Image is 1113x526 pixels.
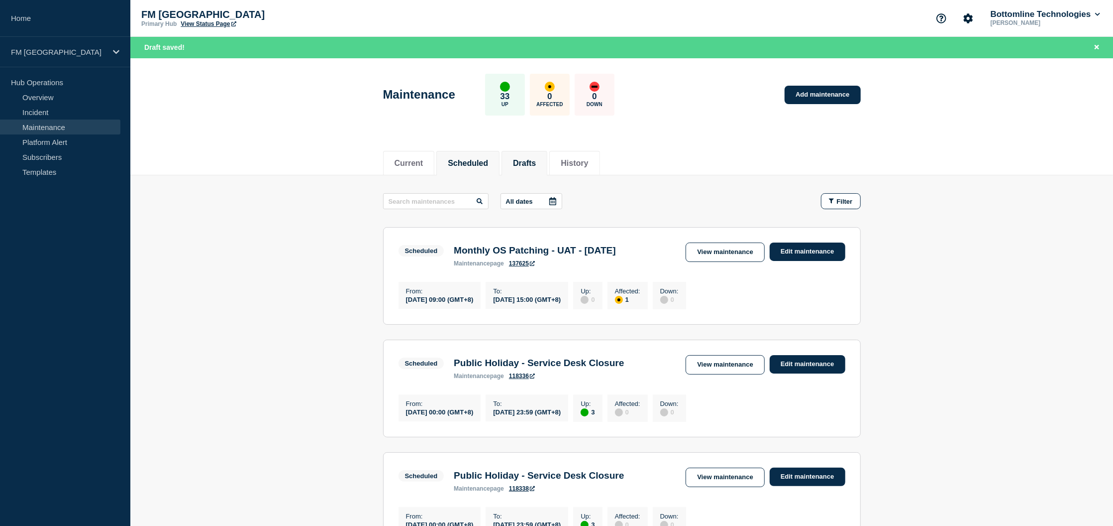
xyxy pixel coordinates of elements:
[615,408,623,416] div: disabled
[406,513,474,520] p: From :
[660,400,679,407] p: Down :
[141,9,340,20] p: FM [GEOGRAPHIC_DATA]
[406,295,474,303] div: [DATE] 09:00 (GMT+8)
[931,8,952,29] button: Support
[615,400,640,407] p: Affected :
[592,92,597,102] p: 0
[454,358,624,369] h3: Public Holiday - Service Desk Closure
[581,295,595,304] div: 0
[493,295,561,303] div: [DATE] 15:00 (GMT+8)
[770,243,845,261] a: Edit maintenance
[406,400,474,407] p: From :
[405,360,438,367] div: Scheduled
[590,82,600,92] div: down
[502,102,508,107] p: Up
[141,20,177,27] p: Primary Hub
[958,8,979,29] button: Account settings
[405,472,438,480] div: Scheduled
[11,48,106,56] p: FM [GEOGRAPHIC_DATA]
[181,20,236,27] a: View Status Page
[660,295,679,304] div: 0
[500,92,509,102] p: 33
[493,407,561,416] div: [DATE] 23:59 (GMT+8)
[454,485,490,492] span: maintenance
[581,400,595,407] p: Up :
[581,407,595,416] div: 3
[448,159,488,168] button: Scheduled
[561,159,588,168] button: History
[615,296,623,304] div: affected
[615,513,640,520] p: Affected :
[989,19,1092,26] p: [PERSON_NAME]
[581,408,589,416] div: up
[405,247,438,255] div: Scheduled
[493,400,561,407] p: To :
[493,513,561,520] p: To :
[660,407,679,416] div: 0
[509,260,535,267] a: 137625
[545,82,555,92] div: affected
[454,373,490,380] span: maintenance
[509,485,535,492] a: 118338
[615,287,640,295] p: Affected :
[837,198,853,205] span: Filter
[506,198,533,205] p: All dates
[1091,42,1103,53] button: Close banner
[500,82,510,92] div: up
[581,513,595,520] p: Up :
[615,407,640,416] div: 0
[660,408,668,416] div: disabled
[581,296,589,304] div: disabled
[821,193,861,209] button: Filter
[454,485,504,492] p: page
[989,9,1102,19] button: Bottomline Technologies
[383,88,455,102] h1: Maintenance
[547,92,552,102] p: 0
[660,287,679,295] p: Down :
[454,373,504,380] p: page
[615,295,640,304] div: 1
[686,243,764,262] a: View maintenance
[383,193,489,209] input: Search maintenances
[501,193,562,209] button: All dates
[770,355,845,374] a: Edit maintenance
[536,102,563,107] p: Affected
[509,373,535,380] a: 118336
[395,159,423,168] button: Current
[144,43,185,51] span: Draft saved!
[513,159,536,168] button: Drafts
[454,245,615,256] h3: Monthly OS Patching - UAT - [DATE]
[587,102,603,107] p: Down
[581,287,595,295] p: Up :
[785,86,860,104] a: Add maintenance
[493,287,561,295] p: To :
[660,296,668,304] div: disabled
[660,513,679,520] p: Down :
[770,468,845,486] a: Edit maintenance
[454,260,504,267] p: page
[686,355,764,375] a: View maintenance
[454,260,490,267] span: maintenance
[454,470,624,481] h3: Public Holiday - Service Desk Closure
[406,407,474,416] div: [DATE] 00:00 (GMT+8)
[406,287,474,295] p: From :
[686,468,764,487] a: View maintenance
